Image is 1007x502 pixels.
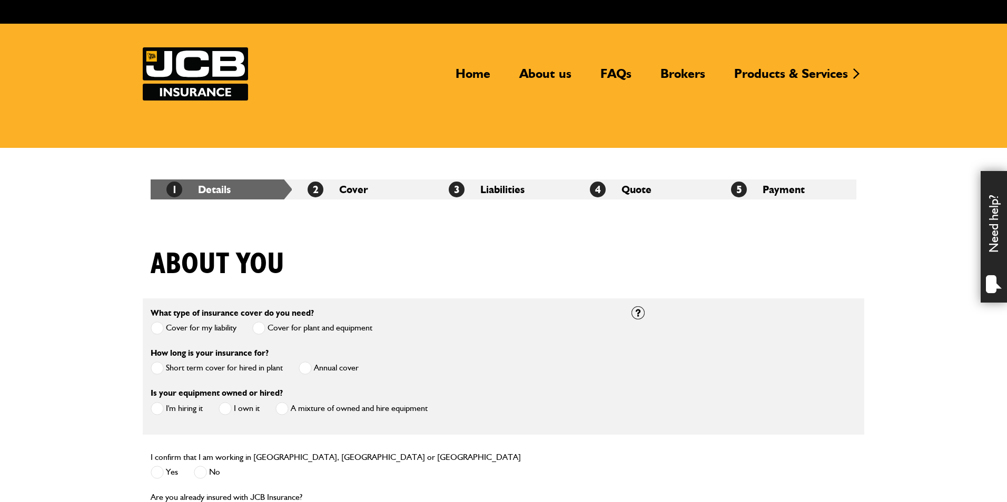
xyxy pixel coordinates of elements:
[574,179,715,199] li: Quote
[292,179,433,199] li: Cover
[151,362,283,375] label: Short term cover for hired in plant
[151,389,283,397] label: Is your equipment owned or hired?
[143,47,248,101] a: JCB Insurance Services
[252,322,372,335] label: Cover for plant and equipment
[981,171,1007,303] div: Need help?
[275,402,428,415] label: A mixture of owned and hire equipment
[219,402,260,415] label: I own it
[151,493,302,501] label: Are you already insured with JCB Insurance?
[151,349,269,357] label: How long is your insurance for?
[151,453,521,461] label: I confirm that I am working in [GEOGRAPHIC_DATA], [GEOGRAPHIC_DATA] or [GEOGRAPHIC_DATA]
[151,402,203,415] label: I'm hiring it
[166,182,182,197] span: 1
[715,179,856,199] li: Payment
[448,66,498,90] a: Home
[590,182,606,197] span: 4
[593,66,639,90] a: FAQs
[449,182,465,197] span: 3
[151,466,178,479] label: Yes
[151,247,284,282] h1: About you
[653,66,713,90] a: Brokers
[151,309,314,317] label: What type of insurance cover do you need?
[433,179,574,199] li: Liabilities
[308,182,323,197] span: 2
[299,362,359,375] label: Annual cover
[151,322,236,335] label: Cover for my liability
[151,179,292,199] li: Details
[143,47,248,101] img: JCB Insurance Services logo
[726,66,856,90] a: Products & Services
[731,182,747,197] span: 5
[511,66,579,90] a: About us
[194,466,220,479] label: No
